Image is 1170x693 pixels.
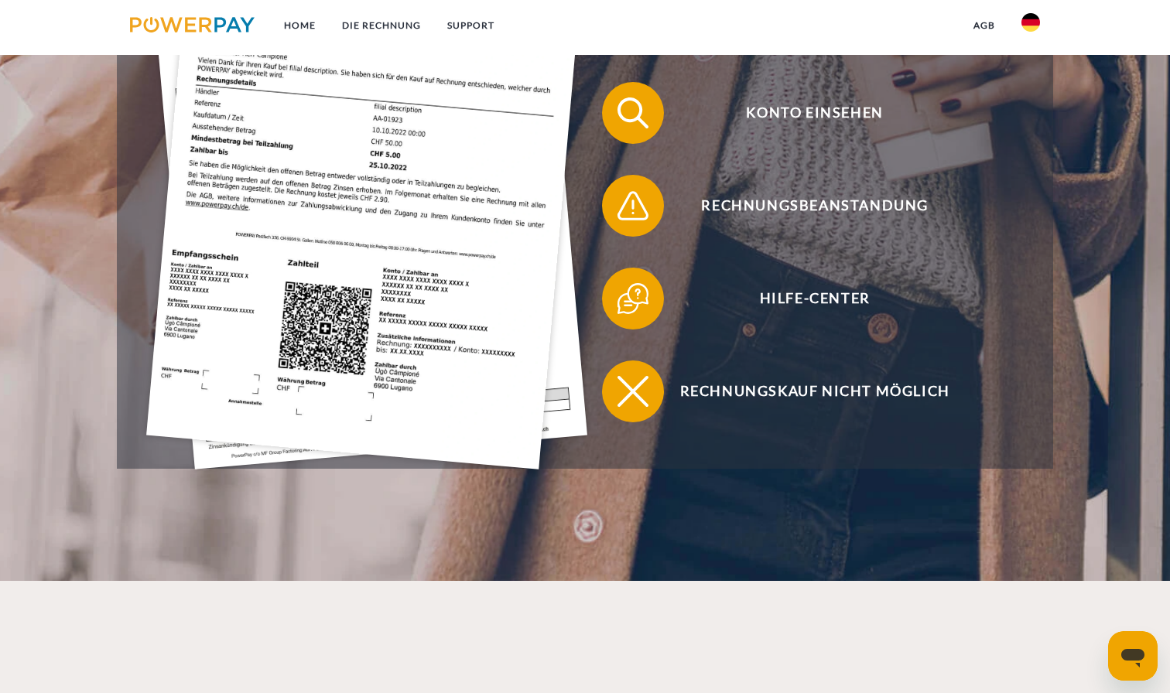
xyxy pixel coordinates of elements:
[1108,631,1158,681] iframe: Schaltfläche zum Öffnen des Messaging-Fensters
[625,360,1004,422] span: Rechnungskauf nicht möglich
[602,175,1004,237] button: Rechnungsbeanstandung
[625,175,1004,237] span: Rechnungsbeanstandung
[614,94,652,132] img: qb_search.svg
[271,12,329,39] a: Home
[130,17,255,32] img: logo-powerpay.svg
[602,82,1004,144] button: Konto einsehen
[614,279,652,318] img: qb_help.svg
[625,82,1004,144] span: Konto einsehen
[1021,13,1040,32] img: de
[602,268,1004,329] button: Hilfe-Center
[602,360,1004,422] button: Rechnungskauf nicht möglich
[614,186,652,225] img: qb_warning.svg
[960,12,1008,39] a: agb
[329,12,434,39] a: DIE RECHNUNG
[625,268,1004,329] span: Hilfe-Center
[614,372,652,411] img: qb_close.svg
[434,12,508,39] a: SUPPORT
